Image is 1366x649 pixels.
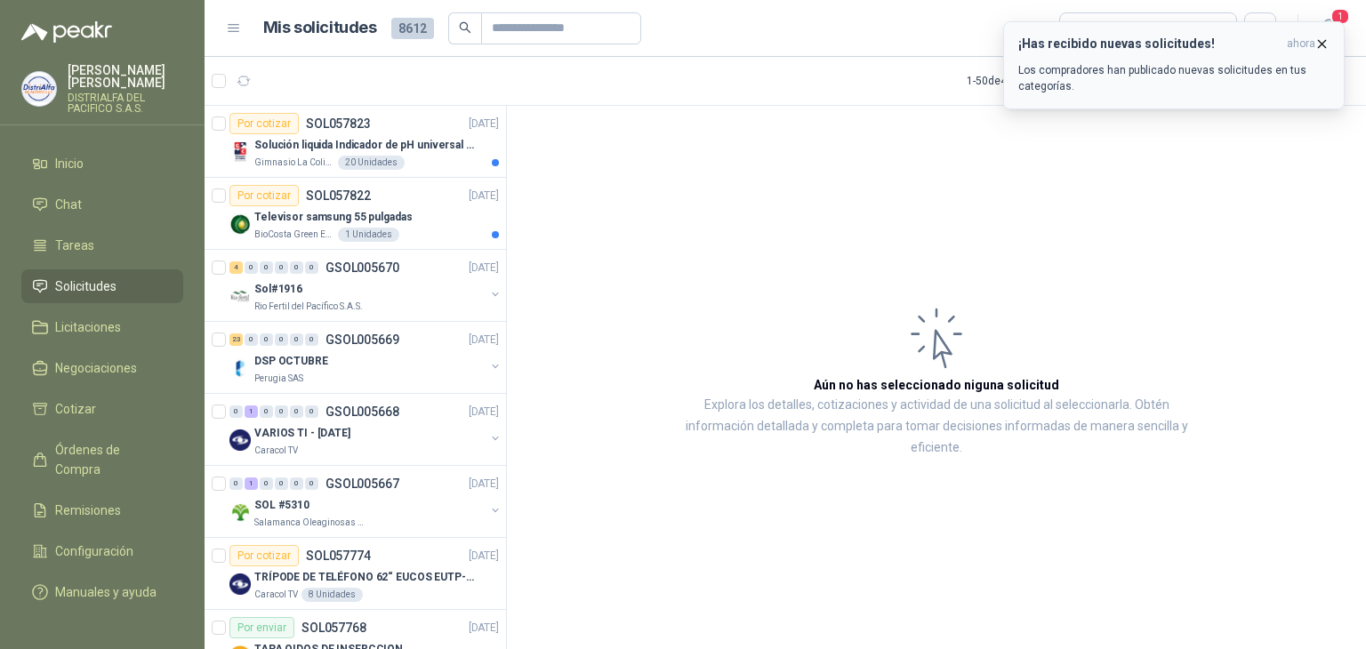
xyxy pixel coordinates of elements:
p: [DATE] [469,332,499,349]
a: Chat [21,188,183,221]
div: 0 [275,477,288,490]
img: Company Logo [229,285,251,307]
a: Negociaciones [21,351,183,385]
p: Perugia SAS [254,372,303,386]
p: BioCosta Green Energy S.A.S [254,228,334,242]
p: GSOL005669 [325,333,399,346]
a: Órdenes de Compra [21,433,183,486]
h3: Aún no has seleccionado niguna solicitud [814,375,1059,395]
span: Solicitudes [55,276,117,296]
div: 0 [245,261,258,274]
div: 0 [260,333,273,346]
div: 0 [290,405,303,418]
p: SOL057768 [301,621,366,634]
span: Remisiones [55,501,121,520]
p: Salamanca Oleaginosas SAS [254,516,366,530]
p: VARIOS TI - [DATE] [254,425,350,442]
span: 1 [1330,8,1350,25]
img: Company Logo [229,501,251,523]
div: 0 [290,333,303,346]
div: 0 [260,261,273,274]
div: 0 [290,477,303,490]
a: 23 0 0 0 0 0 GSOL005669[DATE] Company LogoDSP OCTUBREPerugia SAS [229,329,502,386]
div: 1 [245,405,258,418]
button: ¡Has recibido nuevas solicitudes!ahora Los compradores han publicado nuevas solicitudes en tus ca... [1003,21,1345,109]
p: [PERSON_NAME] [PERSON_NAME] [68,64,183,89]
p: Caracol TV [254,588,298,602]
img: Company Logo [229,357,251,379]
div: 1 Unidades [338,228,399,242]
div: 0 [260,477,273,490]
div: 0 [290,261,303,274]
a: Configuración [21,534,183,568]
div: Por cotizar [229,545,299,566]
p: Sol#1916 [254,281,302,298]
p: Televisor samsung 55 pulgadas [254,209,413,226]
a: Por cotizarSOL057774[DATE] Company LogoTRÍPODE DE TELÉFONO 62“ EUCOS EUTP-010Caracol TV8 Unidades [205,538,506,610]
p: SOL #5310 [254,497,309,514]
img: Company Logo [22,72,56,106]
p: Caracol TV [254,444,298,458]
div: 4 [229,261,243,274]
a: 0 1 0 0 0 0 GSOL005667[DATE] Company LogoSOL #5310Salamanca Oleaginosas SAS [229,473,502,530]
p: Gimnasio La Colina [254,156,334,170]
span: Manuales y ayuda [55,582,157,602]
a: Tareas [21,228,183,262]
a: Inicio [21,147,183,180]
p: GSOL005668 [325,405,399,418]
span: Cotizar [55,399,96,419]
span: Órdenes de Compra [55,440,166,479]
div: 0 [229,477,243,490]
div: 1 [245,477,258,490]
div: 0 [275,333,288,346]
div: Todas [1071,19,1108,38]
p: [DATE] [469,188,499,204]
div: 0 [305,405,318,418]
h1: Mis solicitudes [263,15,377,41]
div: 0 [275,261,288,274]
div: 20 Unidades [338,156,405,170]
p: GSOL005667 [325,477,399,490]
div: Por cotizar [229,113,299,134]
a: 0 1 0 0 0 0 GSOL005668[DATE] Company LogoVARIOS TI - [DATE]Caracol TV [229,401,502,458]
span: ahora [1287,36,1315,52]
p: TRÍPODE DE TELÉFONO 62“ EUCOS EUTP-010 [254,569,476,586]
div: Por enviar [229,617,294,638]
div: 0 [260,405,273,418]
p: SOL057774 [306,549,371,562]
div: 0 [275,405,288,418]
p: [DATE] [469,620,499,637]
a: Manuales y ayuda [21,575,183,609]
a: Remisiones [21,493,183,527]
p: [DATE] [469,260,499,276]
span: 8612 [391,18,434,39]
a: Por cotizarSOL057823[DATE] Company LogoSolución liquida Indicador de pH universal de 500ml o 20 d... [205,106,506,178]
p: [DATE] [469,476,499,493]
img: Company Logo [229,573,251,595]
div: 23 [229,333,243,346]
a: Cotizar [21,392,183,426]
p: [DATE] [469,548,499,565]
p: [DATE] [469,404,499,421]
p: SOL057823 [306,117,371,130]
a: 4 0 0 0 0 0 GSOL005670[DATE] Company LogoSol#1916Rio Fertil del Pacífico S.A.S. [229,257,502,314]
div: 1 - 50 de 4710 [967,67,1082,95]
p: DSP OCTUBRE [254,353,328,370]
a: Solicitudes [21,269,183,303]
p: Explora los detalles, cotizaciones y actividad de una solicitud al seleccionarla. Obtén informaci... [685,395,1188,459]
p: SOL057822 [306,189,371,202]
span: Negociaciones [55,358,137,378]
a: Licitaciones [21,310,183,344]
h3: ¡Has recibido nuevas solicitudes! [1018,36,1280,52]
span: Configuración [55,541,133,561]
div: 0 [229,405,243,418]
div: 0 [245,333,258,346]
p: Los compradores han publicado nuevas solicitudes en tus categorías. [1018,62,1330,94]
button: 1 [1313,12,1345,44]
div: 0 [305,477,318,490]
a: Por cotizarSOL057822[DATE] Company LogoTelevisor samsung 55 pulgadasBioCosta Green Energy S.A.S1 ... [205,178,506,250]
span: Chat [55,195,82,214]
img: Company Logo [229,141,251,163]
span: search [459,21,471,34]
div: 0 [305,333,318,346]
